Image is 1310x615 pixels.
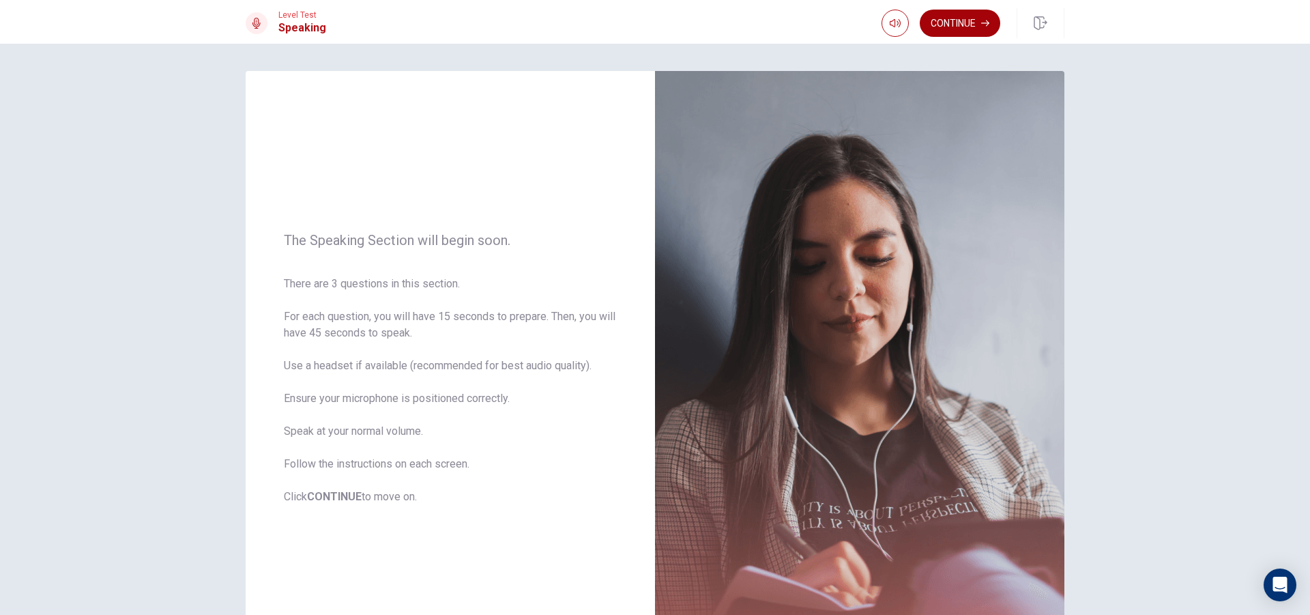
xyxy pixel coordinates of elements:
b: CONTINUE [307,490,362,503]
button: Continue [920,10,1000,37]
span: The Speaking Section will begin soon. [284,232,617,248]
div: Open Intercom Messenger [1264,569,1296,601]
span: Level Test [278,10,326,20]
span: There are 3 questions in this section. For each question, you will have 15 seconds to prepare. Th... [284,276,617,505]
h1: Speaking [278,20,326,36]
